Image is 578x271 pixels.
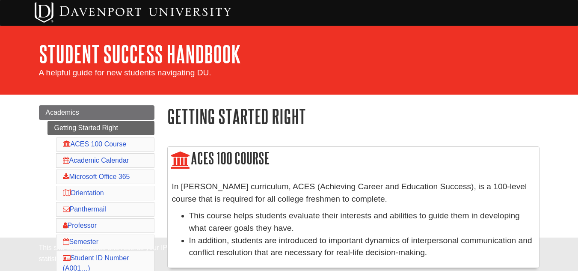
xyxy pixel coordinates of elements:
img: Davenport University [35,2,231,23]
h2: ACES 100 Course [168,147,539,171]
a: Academics [39,105,154,120]
li: This course helps students evaluate their interests and abilities to guide them in developing wha... [189,210,535,235]
a: Academic Calendar [63,157,129,164]
a: Semester [63,238,98,245]
a: Professor [63,222,97,229]
a: Microsoft Office 365 [63,173,130,180]
h1: Getting Started Right [167,105,539,127]
a: Orientation [63,189,104,197]
a: Getting Started Right [47,121,154,135]
li: In addition, students are introduced to important dynamics of interpersonal communication and con... [189,235,535,259]
a: Student Success Handbook [39,41,241,67]
a: Panthermail [63,205,106,213]
span: Academics [46,109,79,116]
span: A helpful guide for new students navigating DU. [39,68,211,77]
a: ACES 100 Course [63,140,127,148]
p: In [PERSON_NAME] curriculum, ACES (Achieving Career and Education Success), is a 100-level course... [172,181,535,205]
